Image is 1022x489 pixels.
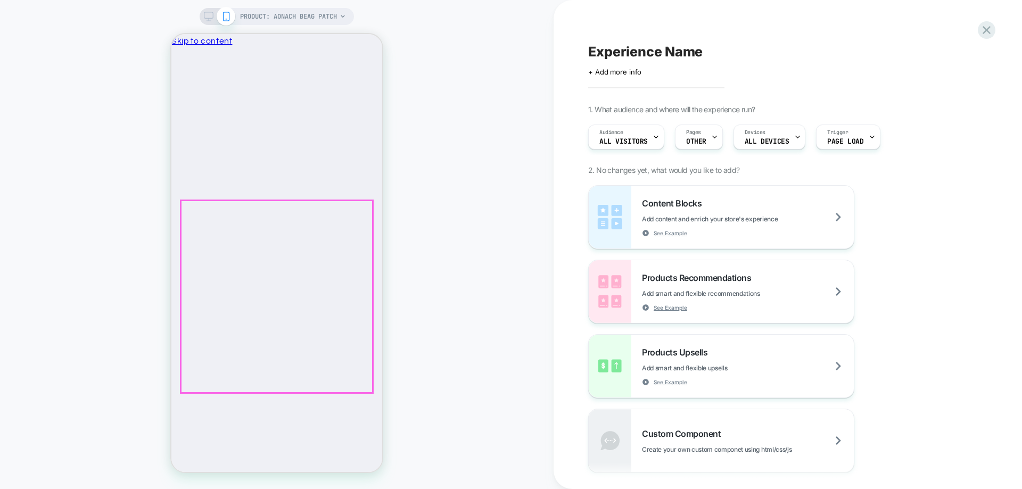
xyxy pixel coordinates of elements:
span: See Example [654,378,687,386]
span: Experience Name [588,44,703,60]
span: Devices [745,129,765,136]
span: Content Blocks [642,198,707,209]
span: Audience [599,129,623,136]
span: 2. No changes yet, what would you like to add? [588,165,739,175]
span: Custom Component [642,428,726,439]
span: Add content and enrich your store's experience [642,215,831,223]
span: See Example [654,304,687,311]
span: Trigger [827,129,848,136]
span: 1. What audience and where will the experience run? [588,105,755,114]
span: Products Upsells [642,347,713,358]
span: Add smart and flexible recommendations [642,289,813,297]
span: PRODUCT: Aonach Beag Patch [240,8,337,25]
span: + Add more info [588,68,641,76]
span: Products Recommendations [642,272,756,283]
span: Page Load [827,138,863,145]
span: All Visitors [599,138,648,145]
span: Create your own custom componet using html/css/js [642,445,845,453]
span: See Example [654,229,687,237]
span: ALL DEVICES [745,138,789,145]
span: Add smart and flexible upsells [642,364,780,372]
span: OTHER [686,138,706,145]
span: Pages [686,129,701,136]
